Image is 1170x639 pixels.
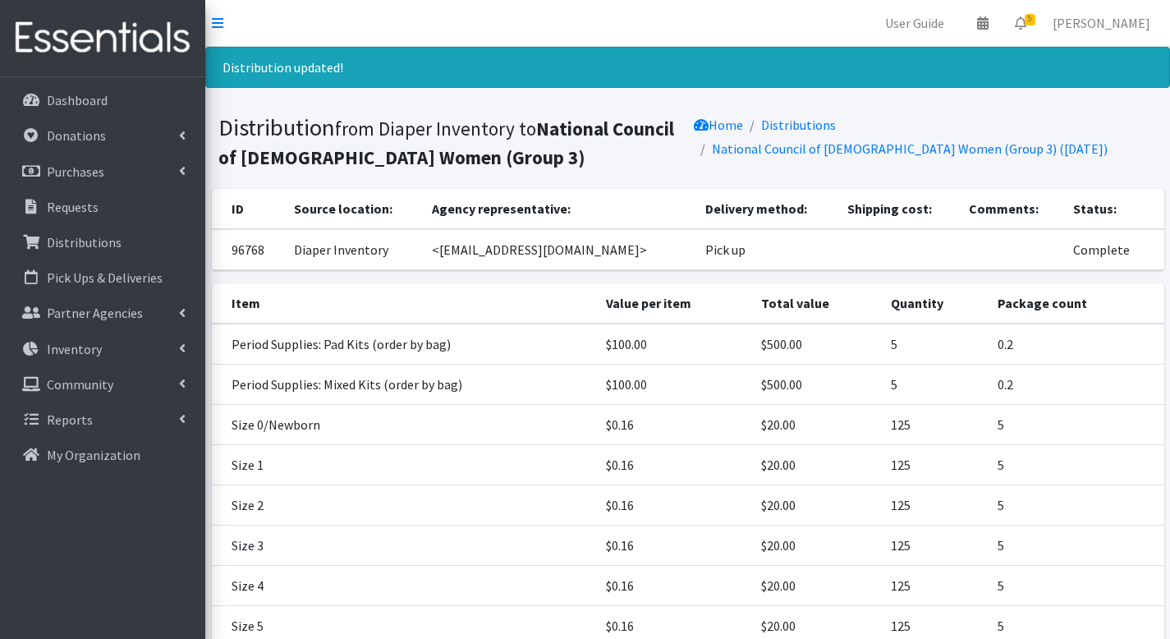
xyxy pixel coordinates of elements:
td: 5 [881,324,988,365]
p: Inventory [47,341,102,357]
th: Quantity [881,283,988,324]
td: $500.00 [751,324,881,365]
a: [PERSON_NAME] [1039,7,1163,39]
span: 5 [1025,14,1035,25]
th: Item [212,283,596,324]
th: Shipping cost: [837,189,959,229]
td: 5 [988,526,1163,566]
td: 5 [988,485,1163,526]
td: $0.16 [596,526,751,566]
td: 5 [988,445,1163,485]
a: Distributions [761,117,836,133]
a: Community [7,368,199,401]
td: 0.2 [988,365,1163,405]
td: Size 4 [212,566,596,606]
p: Donations [47,127,106,144]
p: Distributions [47,234,122,251]
p: Purchases [47,163,104,180]
td: 125 [881,445,988,485]
p: Requests [47,199,99,215]
a: User Guide [872,7,957,39]
td: 5 [881,365,988,405]
small: from Diaper Inventory to [218,117,674,169]
td: $20.00 [751,405,881,445]
a: Home [694,117,743,133]
td: $500.00 [751,365,881,405]
td: 125 [881,526,988,566]
b: National Council of [DEMOGRAPHIC_DATA] Women (Group 3) [218,117,674,169]
td: 5 [988,566,1163,606]
td: $20.00 [751,485,881,526]
img: HumanEssentials [7,11,199,66]
a: Donations [7,119,199,152]
td: Period Supplies: Mixed Kits (order by bag) [212,365,596,405]
a: 5 [1002,7,1039,39]
td: Size 2 [212,485,596,526]
td: <[EMAIL_ADDRESS][DOMAIN_NAME]> [422,229,695,270]
p: Dashboard [47,92,108,108]
th: ID [212,189,285,229]
td: 125 [881,485,988,526]
td: $0.16 [596,445,751,485]
td: Size 0/Newborn [212,405,596,445]
a: Reports [7,403,199,436]
a: Requests [7,191,199,223]
td: $0.16 [596,405,751,445]
td: Period Supplies: Pad Kits (order by bag) [212,324,596,365]
td: $100.00 [596,365,751,405]
p: Partner Agencies [47,305,143,321]
td: 125 [881,405,988,445]
a: Partner Agencies [7,297,199,329]
th: Source location: [284,189,422,229]
h1: Distribution [218,113,682,170]
td: 5 [988,405,1163,445]
td: $100.00 [596,324,751,365]
td: Size 1 [212,445,596,485]
p: Pick Ups & Deliveries [47,269,163,286]
a: Dashboard [7,84,199,117]
a: Purchases [7,155,199,188]
th: Agency representative: [422,189,695,229]
a: Distributions [7,226,199,259]
th: Status: [1063,189,1163,229]
a: National Council of [DEMOGRAPHIC_DATA] Women (Group 3) ([DATE]) [712,140,1108,157]
div: Distribution updated! [205,47,1170,88]
td: 96768 [212,229,285,270]
th: Delivery method: [695,189,837,229]
td: Size 3 [212,526,596,566]
th: Value per item [596,283,751,324]
a: Pick Ups & Deliveries [7,261,199,294]
p: Reports [47,411,93,428]
a: Inventory [7,333,199,365]
td: $20.00 [751,566,881,606]
p: Community [47,376,113,393]
td: Pick up [695,229,837,270]
th: Comments: [959,189,1063,229]
p: My Organization [47,447,140,463]
a: My Organization [7,439,199,471]
td: Complete [1063,229,1163,270]
td: Diaper Inventory [284,229,422,270]
th: Package count [988,283,1163,324]
td: $0.16 [596,485,751,526]
td: $0.16 [596,566,751,606]
td: 125 [881,566,988,606]
th: Total value [751,283,881,324]
td: 0.2 [988,324,1163,365]
td: $20.00 [751,445,881,485]
td: $20.00 [751,526,881,566]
